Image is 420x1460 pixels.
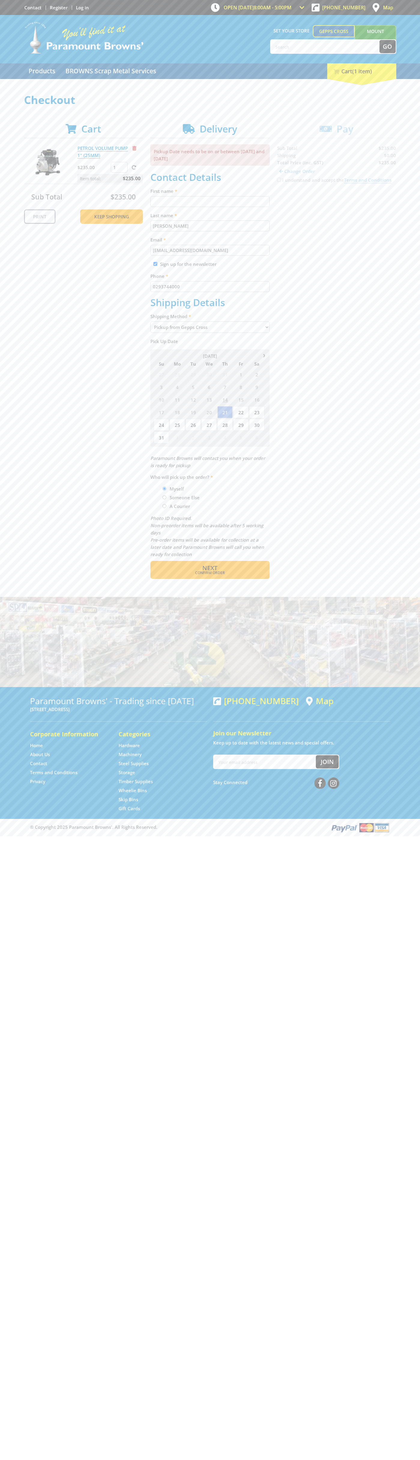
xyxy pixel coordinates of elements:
span: 3 [201,431,217,443]
a: Go to the BROWNS Scrap Metal Services page [61,63,161,79]
input: Please enter your first name. [150,196,270,207]
span: OPEN [DATE] [224,4,292,11]
span: 2 [249,368,264,380]
em: Photo ID Required. Non-preorder items will be available after 5 working days Pre-order items will... [150,515,264,557]
span: 19 [186,406,201,418]
span: 20 [201,406,217,418]
label: Someone Else [168,492,202,503]
div: [PHONE_NUMBER] [213,696,299,706]
span: Su [154,360,169,368]
span: 26 [186,419,201,431]
span: $235.00 [123,174,141,183]
label: Email [150,236,270,243]
span: 1 [233,368,249,380]
p: Keep up to date with the latest news and special offers. [213,739,390,746]
input: Please select who will pick up the order. [162,495,166,499]
span: Sub Total [31,192,62,202]
h5: Categories [119,730,195,738]
span: 3 [154,381,169,393]
h2: Shipping Details [150,297,270,308]
span: 27 [154,368,169,380]
span: 31 [154,431,169,443]
a: Go to the Terms and Conditions page [30,769,77,776]
span: Delivery [200,122,237,135]
img: PayPal, Mastercard, Visa accepted [330,822,390,833]
h3: Paramount Browns' - Trading since [DATE] [30,696,207,706]
span: $235.00 [110,192,136,202]
input: Please select who will pick up the order. [162,504,166,508]
span: 5 [233,431,249,443]
span: 6 [249,431,264,443]
label: Who will pick up the order? [150,473,270,481]
label: Pick Up Date [150,338,270,345]
span: Cart [81,122,101,135]
input: Please enter your telephone number. [150,281,270,292]
img: PETROL VOLUME PUMP 1" (25MM) [30,144,66,181]
a: Log in [76,5,89,11]
a: Print [24,209,56,224]
span: 2 [186,431,201,443]
a: Gepps Cross [313,25,355,37]
span: 17 [154,406,169,418]
label: Last name [150,212,270,219]
div: ® Copyright 2025 Paramount Browns'. All Rights Reserved. [24,822,396,833]
em: Paramount Browns will contact you when your order is ready for pickup [150,455,265,468]
a: Remove from cart [132,145,136,151]
span: 1 [170,431,185,443]
span: Tu [186,360,201,368]
label: Phone [150,272,270,280]
span: 12 [186,394,201,406]
input: Search [271,40,379,53]
input: Please select who will pick up the order. [162,487,166,491]
span: 25 [170,419,185,431]
span: We [201,360,217,368]
a: PETROL VOLUME PUMP 1" (25MM) [77,145,128,159]
div: Stay Connected [213,775,339,789]
span: 29 [233,419,249,431]
button: Go [379,40,396,53]
select: Please select a shipping method. [150,321,270,333]
span: 14 [217,394,233,406]
span: 18 [170,406,185,418]
a: Go to the Privacy page [30,778,45,785]
p: Item total: [77,174,143,183]
span: Sa [249,360,264,368]
a: Go to the Storage page [119,769,135,776]
span: 31 [217,368,233,380]
img: Paramount Browns' [24,21,144,54]
a: Go to the Contact page [24,5,41,11]
h5: Corporate Information [30,730,107,738]
span: 22 [233,406,249,418]
span: 13 [201,394,217,406]
span: 29 [186,368,201,380]
span: Set your store [270,25,313,36]
a: Go to the Home page [30,742,43,749]
span: 16 [249,394,264,406]
span: 24 [154,419,169,431]
a: Go to the Hardware page [119,742,140,749]
span: Confirm order [163,571,257,575]
span: 30 [201,368,217,380]
h1: Checkout [24,94,396,106]
a: Go to the registration page [50,5,68,11]
a: Mount [PERSON_NAME] [355,25,396,48]
a: Go to the Contact page [30,760,47,767]
label: A Courier [168,501,192,511]
span: 5 [186,381,201,393]
p: $235.00 [77,164,110,171]
span: 7 [217,381,233,393]
span: 27 [201,419,217,431]
a: Go to the Timber Supplies page [119,778,153,785]
span: Th [217,360,233,368]
span: 28 [170,368,185,380]
span: 11 [170,394,185,406]
label: Shipping Method [150,313,270,320]
span: 4 [170,381,185,393]
p: Pickup Date needs to be on or between [DATE] and [DATE] [150,144,270,166]
span: Mo [170,360,185,368]
h5: Join our Newsletter [213,729,390,738]
span: 6 [201,381,217,393]
span: 30 [249,419,264,431]
a: Go to the Products page [24,63,60,79]
input: Your email address [214,755,316,768]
